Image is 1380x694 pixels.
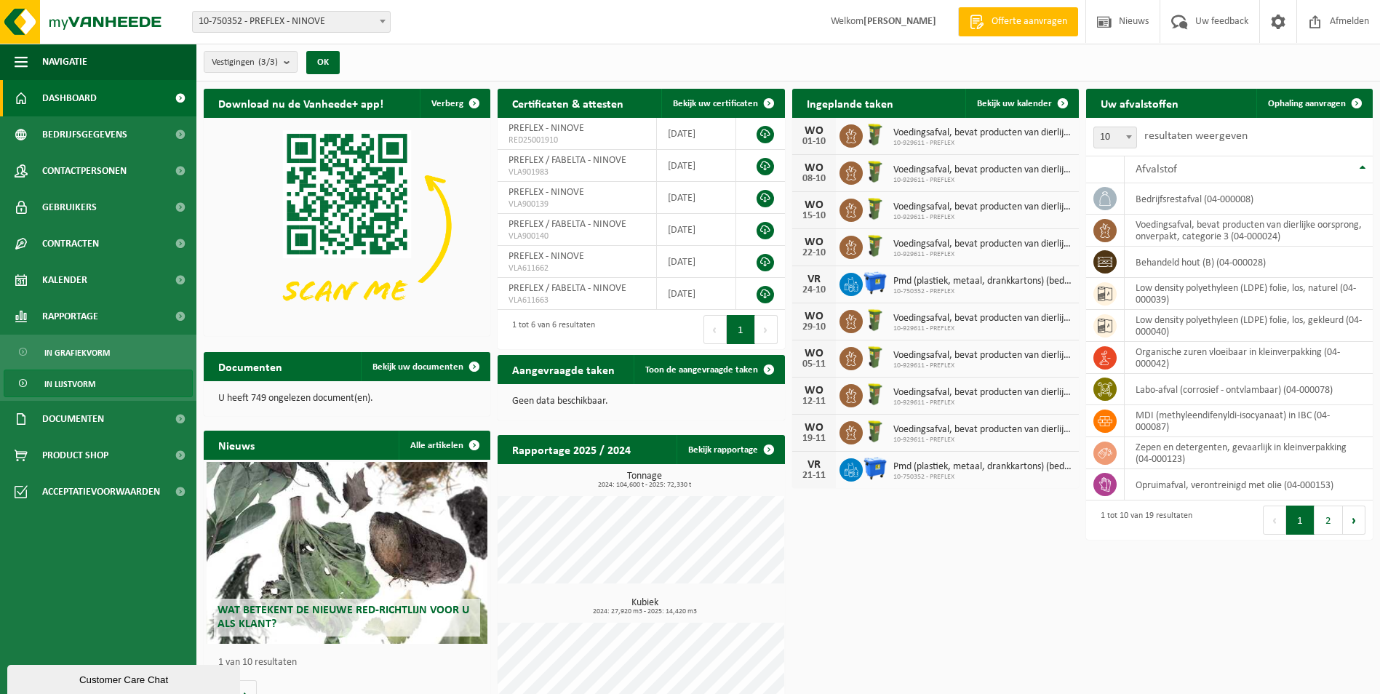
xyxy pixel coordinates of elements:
[1125,278,1373,310] td: low density polyethyleen (LDPE) folie, los, naturel (04-000039)
[893,202,1072,213] span: Voedingsafval, bevat producten van dierlijke oorsprong, onverpakt, categorie 3
[204,89,398,117] h2: Download nu de Vanheede+ app!
[42,116,127,153] span: Bedrijfsgegevens
[1125,215,1373,247] td: voedingsafval, bevat producten van dierlijke oorsprong, onverpakt, categorie 3 (04-000024)
[863,345,888,370] img: WB-0060-HPE-GN-50
[893,461,1072,473] span: Pmd (plastiek, metaal, drankkartons) (bedrijven)
[512,396,770,407] p: Geen data beschikbaar.
[634,355,783,384] a: Toon de aangevraagde taken
[988,15,1071,29] span: Offerte aanvragen
[1268,99,1346,108] span: Ophaling aanvragen
[508,251,584,262] span: PREFLEX - NINOVE
[44,370,95,398] span: In lijstvorm
[42,44,87,80] span: Navigatie
[645,365,758,375] span: Toon de aangevraagde taken
[498,355,629,383] h2: Aangevraagde taken
[863,419,888,444] img: WB-0060-HPE-GN-50
[863,308,888,332] img: WB-0060-HPE-GN-50
[508,187,584,198] span: PREFLEX - NINOVE
[673,99,758,108] span: Bekijk uw certificaten
[893,287,1072,296] span: 10-750352 - PREFLEX
[42,80,97,116] span: Dashboard
[893,127,1072,139] span: Voedingsafval, bevat producten van dierlijke oorsprong, onverpakt, categorie 3
[893,213,1072,222] span: 10-929611 - PREFLEX
[204,118,490,333] img: Download de VHEPlus App
[799,422,829,434] div: WO
[508,231,645,242] span: VLA900140
[192,11,391,33] span: 10-750352 - PREFLEX - NINOVE
[508,295,645,306] span: VLA611663
[661,89,783,118] a: Bekijk uw certificaten
[218,394,476,404] p: U heeft 749 ongelezen document(en).
[1125,342,1373,374] td: organische zuren vloeibaar in kleinverpakking (04-000042)
[508,167,645,178] span: VLA901983
[893,399,1072,407] span: 10-929611 - PREFLEX
[42,298,98,335] span: Rapportage
[508,155,626,166] span: PREFLEX / FABELTA - NINOVE
[4,338,193,366] a: In grafiekvorm
[799,248,829,258] div: 22-10
[1125,437,1373,469] td: zepen en detergenten, gevaarlijk in kleinverpakking (04-000123)
[1256,89,1371,118] a: Ophaling aanvragen
[508,283,626,294] span: PREFLEX / FABELTA - NINOVE
[258,57,278,67] count: (3/3)
[1093,504,1192,536] div: 1 tot 10 van 19 resultaten
[505,608,784,615] span: 2024: 27,920 m3 - 2025: 14,420 m3
[306,51,340,74] button: OK
[863,271,888,295] img: WB-1100-HPE-BE-01
[657,278,736,310] td: [DATE]
[799,348,829,359] div: WO
[498,435,645,463] h2: Rapportage 2025 / 2024
[799,459,829,471] div: VR
[508,263,645,274] span: VLA611662
[1286,506,1315,535] button: 1
[505,314,595,346] div: 1 tot 6 van 6 resultaten
[498,89,638,117] h2: Certificaten & attesten
[965,89,1077,118] a: Bekijk uw kalender
[893,239,1072,250] span: Voedingsafval, bevat producten van dierlijke oorsprong, onverpakt, categorie 3
[799,396,829,407] div: 12-11
[1125,183,1373,215] td: bedrijfsrestafval (04-000008)
[703,315,727,344] button: Previous
[657,246,736,278] td: [DATE]
[863,456,888,481] img: WB-1100-HPE-BE-01
[42,189,97,226] span: Gebruikers
[657,118,736,150] td: [DATE]
[893,424,1072,436] span: Voedingsafval, bevat producten van dierlijke oorsprong, onverpakt, categorie 3
[399,431,489,460] a: Alle artikelen
[864,16,936,27] strong: [PERSON_NAME]
[204,352,297,380] h2: Documenten
[958,7,1078,36] a: Offerte aanvragen
[893,473,1072,482] span: 10-750352 - PREFLEX
[799,385,829,396] div: WO
[42,226,99,262] span: Contracten
[677,435,783,464] a: Bekijk rapportage
[799,162,829,174] div: WO
[508,135,645,146] span: RED25001910
[42,437,108,474] span: Product Shop
[1125,469,1373,500] td: opruimafval, verontreinigd met olie (04-000153)
[893,362,1072,370] span: 10-929611 - PREFLEX
[799,137,829,147] div: 01-10
[508,219,626,230] span: PREFLEX / FABELTA - NINOVE
[361,352,489,381] a: Bekijk uw documenten
[42,474,160,510] span: Acceptatievoorwaarden
[893,350,1072,362] span: Voedingsafval, bevat producten van dierlijke oorsprong, onverpakt, categorie 3
[1125,310,1373,342] td: low density polyethyleen (LDPE) folie, los, gekleurd (04-000040)
[799,236,829,248] div: WO
[977,99,1052,108] span: Bekijk uw kalender
[431,99,463,108] span: Verberg
[863,382,888,407] img: WB-0060-HPE-GN-50
[212,52,278,73] span: Vestigingen
[42,262,87,298] span: Kalender
[799,359,829,370] div: 05-11
[505,482,784,489] span: 2024: 104,600 t - 2025: 72,330 t
[372,362,463,372] span: Bekijk uw documenten
[863,234,888,258] img: WB-0060-HPE-GN-50
[792,89,908,117] h2: Ingeplande taken
[799,322,829,332] div: 29-10
[893,313,1072,324] span: Voedingsafval, bevat producten van dierlijke oorsprong, onverpakt, categorie 3
[1343,506,1365,535] button: Next
[799,174,829,184] div: 08-10
[657,214,736,246] td: [DATE]
[505,598,784,615] h3: Kubiek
